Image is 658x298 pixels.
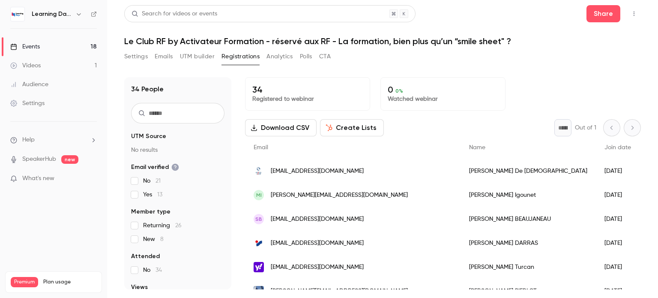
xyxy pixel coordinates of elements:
[10,80,48,89] div: Audience
[300,50,312,63] button: Polls
[22,155,56,164] a: SpeakerHub
[143,266,162,274] span: No
[271,263,364,272] span: [EMAIL_ADDRESS][DOMAIN_NAME]
[271,167,364,176] span: [EMAIL_ADDRESS][DOMAIN_NAME]
[11,7,24,21] img: Learning Days
[596,183,640,207] div: [DATE]
[254,262,264,272] img: yahoo.fr
[10,135,97,144] li: help-dropdown-opener
[395,88,403,94] span: 0 %
[143,235,164,244] span: New
[221,50,260,63] button: Registrations
[180,50,215,63] button: UTM builder
[596,159,640,183] div: [DATE]
[22,174,54,183] span: What's new
[124,36,641,46] h1: Le Club RF by Activateur Formation - réservé aux RF - La formation, bien plus qu’un “smile sheet" ?
[143,190,162,199] span: Yes
[124,50,148,63] button: Settings
[156,267,162,273] span: 34
[252,95,363,103] p: Registered to webinar
[596,207,640,231] div: [DATE]
[461,159,596,183] div: [PERSON_NAME] De [DEMOGRAPHIC_DATA]
[87,175,97,183] iframe: Noticeable Trigger
[596,255,640,279] div: [DATE]
[320,119,384,136] button: Create Lists
[255,215,262,223] span: SB
[132,9,217,18] div: Search for videos or events
[10,42,40,51] div: Events
[319,50,331,63] button: CTA
[271,191,408,200] span: [PERSON_NAME][EMAIL_ADDRESS][DOMAIN_NAME]
[43,279,96,286] span: Plan usage
[175,223,182,229] span: 26
[131,84,164,94] h1: 34 People
[575,123,596,132] p: Out of 1
[131,163,179,172] span: Email verified
[131,208,170,216] span: Member type
[461,207,596,231] div: [PERSON_NAME] BEAUJANEAU
[271,215,364,224] span: [EMAIL_ADDRESS][DOMAIN_NAME]
[11,277,38,287] span: Premium
[469,144,485,151] span: Name
[461,183,596,207] div: [PERSON_NAME] Igounet
[586,5,620,22] button: Share
[143,221,182,230] span: Returning
[156,178,161,184] span: 21
[271,239,364,248] span: [EMAIL_ADDRESS][DOMAIN_NAME]
[131,132,166,141] span: UTM Source
[10,99,45,108] div: Settings
[254,144,268,151] span: Email
[266,50,293,63] button: Analytics
[604,144,631,151] span: Join date
[131,146,224,154] p: No results
[131,252,160,261] span: Attended
[596,231,640,255] div: [DATE]
[22,135,35,144] span: Help
[157,192,162,198] span: 13
[254,166,264,176] img: vivalto-sante.com
[143,177,161,185] span: No
[252,84,363,95] p: 34
[461,231,596,255] div: [PERSON_NAME] DARRAS
[160,236,164,242] span: 8
[131,283,148,292] span: Views
[256,191,262,199] span: MI
[155,50,173,63] button: Emails
[245,119,317,136] button: Download CSV
[32,10,72,18] h6: Learning Days
[61,155,78,164] span: new
[388,95,498,103] p: Watched webinar
[388,84,498,95] p: 0
[254,238,264,248] img: intersport.fr
[461,255,596,279] div: [PERSON_NAME] Turcan
[271,287,408,296] span: [PERSON_NAME][EMAIL_ADDRESS][DOMAIN_NAME]
[10,61,41,70] div: Videos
